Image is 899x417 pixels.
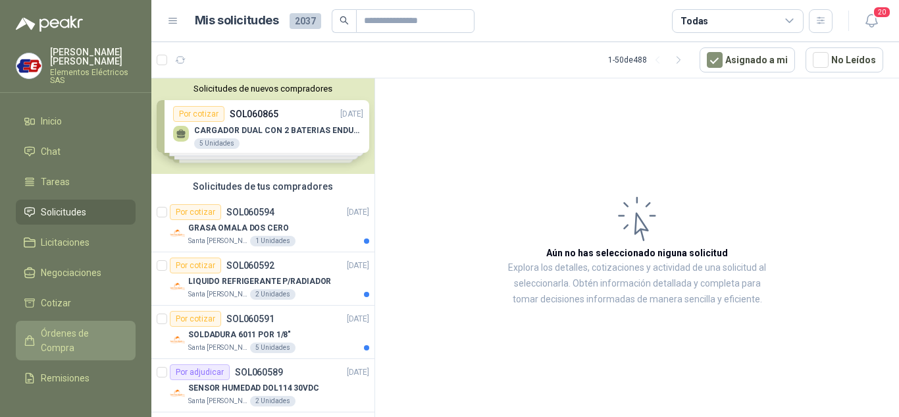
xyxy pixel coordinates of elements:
[235,368,283,377] p: SOL060589
[170,258,221,273] div: Por cotizar
[151,78,374,174] div: Solicitudes de nuevos compradoresPor cotizarSOL060865[DATE] CARGADOR DUAL CON 2 BATERIAS ENDURO G...
[151,199,374,252] a: Por cotizarSOL060594[DATE] Company LogoGRASA OMALA DOS CEROSanta [PERSON_NAME]1 Unidades
[347,313,369,325] p: [DATE]
[347,260,369,272] p: [DATE]
[41,326,123,355] span: Órdenes de Compra
[347,206,369,219] p: [DATE]
[507,260,767,308] p: Explora los detalles, cotizaciones y actividad de una solicitud al seleccionarla. Obtén informaci...
[188,329,291,341] p: SOLDADURA 6011 POR 1/8"
[170,364,230,380] div: Por adjudicar
[700,47,795,72] button: Asignado a mi
[226,314,274,323] p: SOL060591
[50,69,136,84] p: Elementos Eléctricos SAS
[16,291,136,316] a: Cotizar
[16,16,83,32] img: Logo peakr
[41,144,61,159] span: Chat
[608,49,689,70] div: 1 - 50 de 488
[226,261,274,270] p: SOL060592
[290,13,321,29] span: 2037
[546,246,728,260] h3: Aún no has seleccionado niguna solicitud
[170,332,186,348] img: Company Logo
[41,235,90,250] span: Licitaciones
[41,205,86,219] span: Solicitudes
[170,204,221,220] div: Por cotizar
[170,225,186,241] img: Company Logo
[195,11,279,30] h1: Mis solicitudes
[41,371,90,385] span: Remisiones
[170,279,186,294] img: Company Logo
[250,343,295,353] div: 5 Unidades
[250,236,295,246] div: 1 Unidades
[16,366,136,391] a: Remisiones
[41,175,70,189] span: Tareas
[16,139,136,164] a: Chat
[170,311,221,327] div: Por cotizar
[681,14,708,28] div: Todas
[806,47,883,72] button: No Leídos
[860,9,883,33] button: 20
[41,265,101,280] span: Negociaciones
[250,396,295,406] div: 2 Unidades
[188,289,247,300] p: Santa [PERSON_NAME]
[151,252,374,306] a: Por cotizarSOL060592[DATE] Company LogoLIQUIDO REFRIGERANTE P/RADIADORSanta [PERSON_NAME]2 Unidades
[226,208,274,217] p: SOL060594
[170,385,186,401] img: Company Logo
[16,169,136,194] a: Tareas
[151,306,374,359] a: Por cotizarSOL060591[DATE] Company LogoSOLDADURA 6011 POR 1/8"Santa [PERSON_NAME]5 Unidades
[188,275,331,288] p: LIQUIDO REFRIGERANTE P/RADIADOR
[188,382,319,395] p: SENSOR HUMEDAD DOL114 30VDC
[16,321,136,360] a: Órdenes de Compra
[16,53,41,78] img: Company Logo
[16,260,136,285] a: Negociaciones
[188,343,247,353] p: Santa [PERSON_NAME]
[16,200,136,225] a: Solicitudes
[151,174,374,199] div: Solicitudes de tus compradores
[250,289,295,300] div: 2 Unidades
[188,222,289,235] p: GRASA OMALA DOS CERO
[188,396,247,406] p: Santa [PERSON_NAME]
[41,296,71,310] span: Cotizar
[16,109,136,134] a: Inicio
[873,6,891,18] span: 20
[50,47,136,66] p: [PERSON_NAME] [PERSON_NAME]
[157,84,369,94] button: Solicitudes de nuevos compradores
[347,366,369,379] p: [DATE]
[41,114,62,128] span: Inicio
[16,230,136,255] a: Licitaciones
[340,16,349,25] span: search
[151,359,374,412] a: Por adjudicarSOL060589[DATE] Company LogoSENSOR HUMEDAD DOL114 30VDCSanta [PERSON_NAME]2 Unidades
[188,236,247,246] p: Santa [PERSON_NAME]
